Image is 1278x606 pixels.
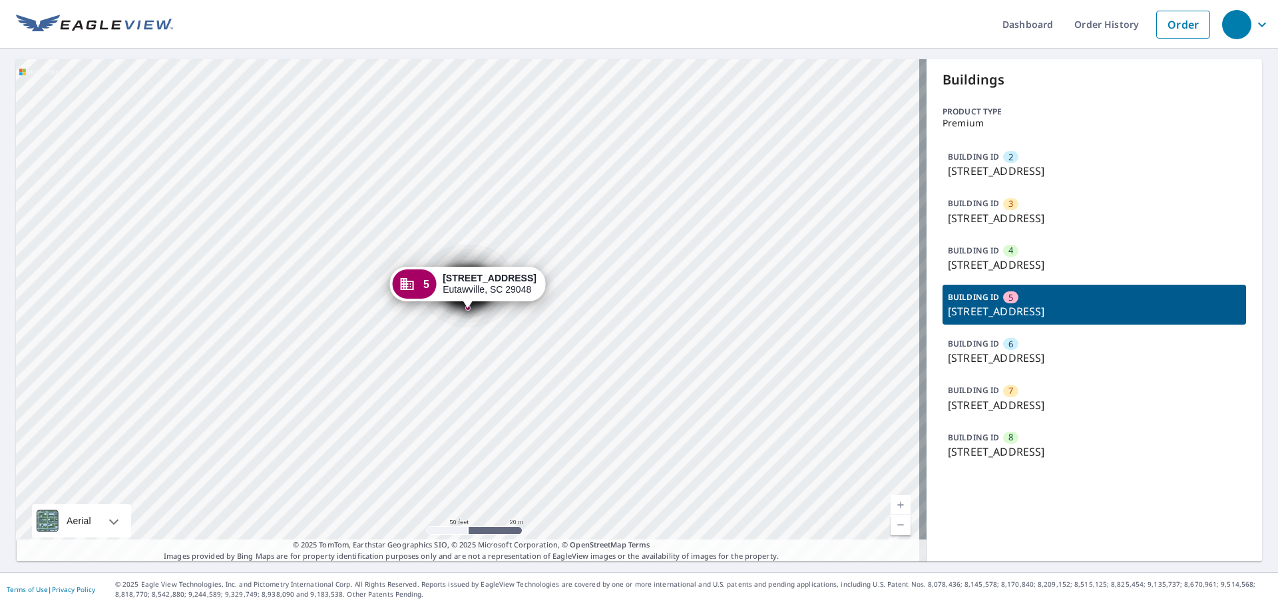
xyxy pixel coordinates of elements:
[63,504,95,537] div: Aerial
[628,539,650,549] a: Terms
[943,70,1246,90] p: Buildings
[948,432,999,443] p: BUILDING ID
[52,585,95,594] a: Privacy Policy
[7,585,48,594] a: Terms of Use
[1008,431,1013,444] span: 8
[943,118,1246,128] p: Premium
[1008,384,1013,397] span: 7
[570,539,626,549] a: OpenStreetMap
[443,273,536,295] div: Eutawville, SC 29048
[1008,151,1013,164] span: 2
[443,273,536,283] strong: [STREET_ADDRESS]
[948,151,999,162] p: BUILDING ID
[948,210,1241,226] p: [STREET_ADDRESS]
[423,279,429,289] span: 5
[948,257,1241,273] p: [STREET_ADDRESS]
[948,397,1241,413] p: [STREET_ADDRESS]
[891,515,911,535] a: Current Level 19, Zoom Out
[1008,338,1013,351] span: 6
[1008,198,1013,210] span: 3
[943,106,1246,118] p: Product type
[948,444,1241,460] p: [STREET_ADDRESS]
[948,350,1241,366] p: [STREET_ADDRESS]
[115,579,1271,599] p: © 2025 Eagle View Technologies, Inc. and Pictometry International Corp. All Rights Reserved. Repo...
[948,291,999,303] p: BUILDING ID
[293,539,650,551] span: © 2025 TomTom, Earthstar Geographics SIO, © 2025 Microsoft Corporation, ©
[32,504,131,537] div: Aerial
[891,495,911,515] a: Current Level 19, Zoom In
[948,163,1241,179] p: [STREET_ADDRESS]
[389,267,546,308] div: Dropped pin, building 5, Commercial property, 321 Second St Eutawville, SC 29048
[7,585,95,593] p: |
[16,15,173,35] img: EV Logo
[948,303,1241,319] p: [STREET_ADDRESS]
[948,198,999,209] p: BUILDING ID
[1008,244,1013,257] span: 4
[16,539,927,561] p: Images provided by Bing Maps are for property identification purposes only and are not a represen...
[948,245,999,256] p: BUILDING ID
[948,338,999,349] p: BUILDING ID
[1008,291,1013,304] span: 5
[1156,11,1210,39] a: Order
[948,384,999,396] p: BUILDING ID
